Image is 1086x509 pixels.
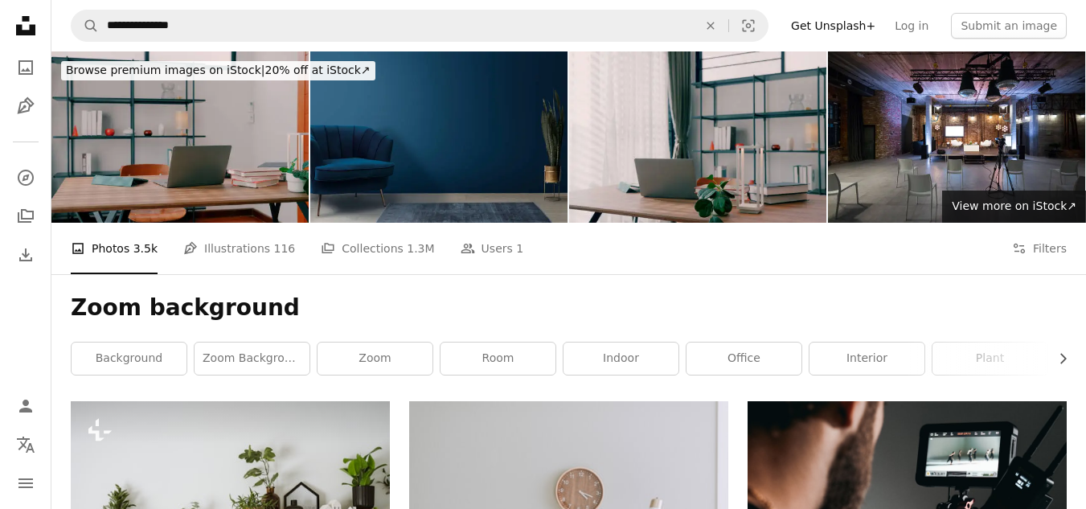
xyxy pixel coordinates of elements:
a: Illustrations [10,90,42,122]
a: Illustrations 116 [183,223,295,274]
a: office [686,343,801,375]
button: Visual search [729,10,768,41]
button: Clear [693,10,728,41]
a: zoom background office [195,343,309,375]
a: Collections [10,200,42,232]
h1: Zoom background [71,293,1067,322]
button: Language [10,429,42,461]
span: 1.3M [407,240,434,257]
button: Menu [10,467,42,499]
a: Collections 1.3M [321,223,434,274]
button: Filters [1012,223,1067,274]
a: room [441,343,555,375]
span: Browse premium images on iStock | [66,64,264,76]
a: Browse premium images on iStock|20% off at iStock↗ [51,51,385,90]
a: indoor [563,343,678,375]
button: scroll list to the right [1048,343,1067,375]
img: Table with Laptop and Studying Supplies, Ready for Upcoming Online Class. [51,51,309,223]
a: Log in [885,13,938,39]
a: Photos [10,51,42,84]
a: View more on iStock↗ [942,191,1086,223]
span: 116 [274,240,296,257]
a: background [72,343,186,375]
button: Submit an image [951,13,1067,39]
img: Retro living room interior design [310,51,568,223]
button: Search Unsplash [72,10,99,41]
a: Get Unsplash+ [781,13,885,39]
a: Download History [10,239,42,271]
img: Modern seminar space in convention center [828,51,1085,223]
span: 1 [516,240,523,257]
form: Find visuals sitewide [71,10,768,42]
a: Explore [10,162,42,194]
a: plant [932,343,1047,375]
div: 20% off at iStock ↗ [61,61,375,80]
a: interior [809,343,924,375]
a: zoom [318,343,432,375]
a: Log in / Sign up [10,390,42,422]
span: View more on iStock ↗ [952,199,1076,212]
img: Table with Laptop and Studying Supplies, Ready for Upcoming Online Class. [569,51,826,223]
a: Users 1 [461,223,524,274]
